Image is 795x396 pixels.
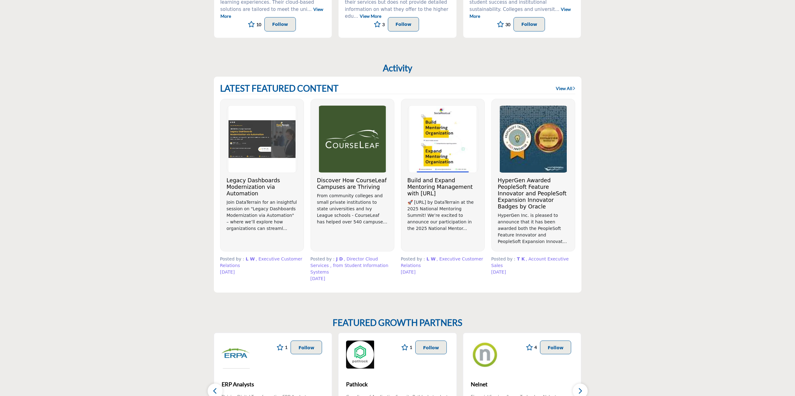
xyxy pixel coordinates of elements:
[517,256,520,261] span: T
[431,256,436,261] span: W
[317,193,388,225] p: From community colleges and small private institutions to state universities and Ivy League schoo...
[291,341,322,354] button: Follow
[383,63,412,74] h2: Activity
[220,256,302,268] span: , Executive Customer Relations
[222,376,325,393] a: ERP Analysts
[401,256,483,268] span: , Executive Customer Relations
[513,17,545,31] button: Follow
[407,199,478,232] p: 🚀 [URL] by DataTerrain at the 2025 National Mentoring Summit! We’re excited to announce our parti...
[498,212,569,245] p: HyperGen Inc. is pleased to announce that it has been awarded both the PeopleSoft Feature Innovat...
[555,7,559,12] span: ...
[470,7,571,19] a: View More
[415,341,447,354] button: Follow
[317,106,388,173] img: Logo of CourseLeaf, click to view details
[311,276,325,281] span: [DATE]
[227,199,297,232] p: Join DataTerrain for an insightful session on "Legacy Dashboards Modernization via Automation" – ...
[498,106,568,173] img: Logo of HyperGen Inc., click to view details
[346,341,374,369] img: Pathlock
[227,106,297,173] img: Logo of DataTerrain Inc, click to view details
[250,256,255,261] span: W
[491,256,575,269] p: Posted by :
[256,21,261,28] span: 10
[333,317,462,328] h2: FEATURED GROWTH PARTNERS
[408,106,478,173] img: Logo of DataTerrain Inc, click to view details
[311,263,388,274] span: , from Student Information Systems
[346,376,449,393] a: Pathlock
[471,376,574,393] a: Nelnet
[410,344,412,351] span: 1
[401,270,416,274] span: [DATE]
[401,256,485,269] p: Posted by :
[339,256,343,261] span: D
[534,344,537,351] span: 4
[264,17,296,31] button: Follow
[311,256,378,268] span: , Director Cloud Services
[220,7,323,19] a: View More
[471,380,574,389] span: Nelnet
[285,344,287,351] span: 1
[498,177,569,210] h3: HyperGen Awarded PeopleSoft Feature Innovator and PeopleSoft Expansion Innovator Badges by Oracle
[426,256,429,261] span: L
[556,85,575,92] a: View All
[220,256,304,269] p: Posted by :
[521,21,537,28] p: Follow
[388,17,419,31] button: Follow
[346,380,449,389] span: Pathlock
[407,177,478,197] h3: Build and Expand Mentoring Management with [URL]
[336,256,338,261] span: J
[220,270,235,274] span: [DATE]
[521,256,525,261] span: K
[360,13,381,19] a: View More
[227,177,297,197] h3: Legacy Dashboards Modernization via Automation
[298,344,314,351] p: Follow
[272,21,288,28] p: Follow
[246,256,248,261] span: L
[354,13,358,19] span: ...
[307,7,312,12] span: ...
[220,83,339,94] h2: LATEST FEATURED CONTENT
[491,270,506,274] span: [DATE]
[505,21,510,28] span: 30
[382,21,385,28] span: 3
[540,341,571,354] button: Follow
[317,177,388,190] h3: Discover How CourseLeaf Campuses are Thriving
[396,21,412,28] p: Follow
[222,341,250,369] img: ERP Analysts
[491,256,569,268] span: , Account Executive Sales
[423,344,439,351] p: Follow
[222,380,325,389] span: ERP Analysts
[548,344,564,351] p: Follow
[471,341,499,369] img: Nelnet
[311,256,394,275] p: Posted by :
